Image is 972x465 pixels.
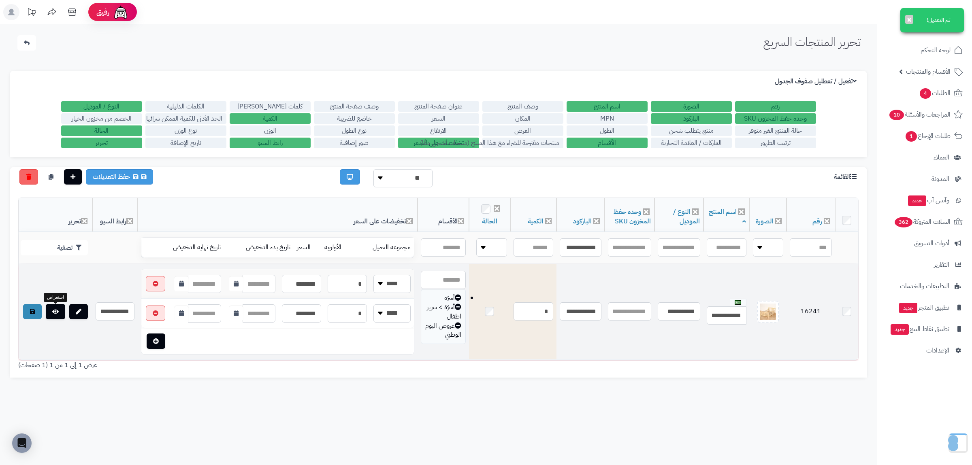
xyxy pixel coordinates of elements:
div: عروض اليوم الوطني [425,321,461,340]
th: تحرير [19,198,92,232]
a: التطبيقات والخدمات [882,276,967,296]
label: حالة المنتج الغير متوفر [735,125,816,136]
label: النوع / الموديل [61,101,142,112]
a: اسم المنتج [709,207,746,226]
td: 16241 [787,264,835,360]
label: منتج يتطلب شحن [651,125,732,136]
label: الماركات / العلامة التجارية [651,138,732,148]
span: تطبيق المتجر [898,302,949,313]
td: السعر [294,238,321,257]
label: خاضع للضريبة [314,113,395,124]
label: عنوان صفحة المنتج [398,101,479,112]
span: 4 [920,88,931,99]
td: الأولوية [321,238,353,257]
label: الكمية [230,113,311,124]
span: 1 [906,131,917,142]
span: المدونة [932,173,949,185]
span: السلات المتروكة [894,216,951,227]
span: أدوات التسويق [914,238,949,249]
span: الطلبات [919,87,951,99]
label: العرض [482,125,563,136]
a: النوع / الموديل [673,207,700,226]
a: وحده حفظ المخزون SKU [614,207,651,226]
span: الإعدادات [926,345,949,356]
th: الأقسام [418,198,469,232]
label: المكان [482,113,563,124]
a: طلبات الإرجاع1 [882,126,967,146]
div: استعراض [44,293,67,302]
label: الارتفاع [398,125,479,136]
span: 10 [889,110,904,120]
span: جديد [891,324,909,335]
label: الخصم من مخزون الخيار [61,113,142,124]
span: 362 [895,217,912,227]
h3: تفعيل / تعطليل صفوف الجدول [775,78,859,85]
h3: القائمة [834,173,859,181]
div: أسرّة > سرير اطفال [425,303,461,321]
label: ترتيب الظهور [735,138,816,148]
div: عرض 1 إلى 1 من 1 (1 صفحات) [12,361,439,370]
span: طلبات الإرجاع [905,130,951,142]
label: السعر [398,113,479,124]
label: MPN [567,113,648,124]
a: التقارير [882,255,967,274]
span: جديد [899,303,917,313]
label: الحد الأدنى للكمية الممكن شرائها [145,113,226,124]
label: نوع الطول [314,125,395,136]
label: الحالة [61,125,142,136]
label: الوزن [230,125,311,136]
a: الطلبات4 [882,83,967,103]
label: رقم [735,101,816,112]
label: تخفيضات على السعر [398,138,479,148]
label: وحده حفظ المخزون SKU [735,113,816,124]
a: وآتس آبجديد [882,191,967,210]
span: العملاء [934,152,949,163]
span: لوحة التحكم [921,45,951,56]
a: تحديثات المنصة [21,4,42,22]
label: الأقسام [567,138,648,148]
a: تطبيق المتجرجديد [882,298,967,317]
span: الأقسام والمنتجات [906,66,951,77]
label: صور إضافية [314,138,395,148]
span: رفيق [96,7,109,17]
label: تحرير [61,138,142,148]
label: منتجات مقترحة للشراء مع هذا المنتج (منتجات تُشترى معًا) [482,138,563,148]
label: الطول [567,125,648,136]
span: جديد [908,195,926,206]
label: رابط السيو [230,138,311,148]
a: المدونة [882,169,967,189]
a: العملاء [882,148,967,167]
label: كلمات [PERSON_NAME] [230,101,311,112]
th: تخفيضات على السعر [138,198,418,232]
a: المراجعات والأسئلة10 [882,105,967,124]
div: Open Intercom Messenger [12,433,32,453]
img: ai-face.png [113,4,129,20]
h1: تحرير المنتجات السريع [763,35,861,49]
label: وصف صفحة المنتج [314,101,395,112]
label: الكلمات الدليلية [145,101,226,112]
span: تطبيق نقاط البيع [890,323,949,335]
span: وآتس آب [907,195,949,206]
label: الصورة [651,101,732,112]
span: التطبيقات والخدمات [900,280,949,292]
label: الباركود [651,113,732,124]
a: الصورة [756,217,774,226]
label: اسم المنتج [567,101,648,112]
a: الحالة [482,217,497,226]
label: وصف المنتج [482,101,563,112]
label: تاريخ الإضافة [145,138,226,148]
a: رقم [812,217,822,226]
button: × [905,15,913,24]
span: التقارير [934,259,949,270]
th: رابط السيو [92,198,138,232]
a: الإعدادات [882,341,967,360]
button: تصفية [21,240,88,255]
a: السلات المتروكة362 [882,212,967,231]
td: تاريخ بدء التخفيض [224,238,294,257]
a: الكمية [528,217,544,226]
div: أسرّة [425,293,461,303]
div: تم التعديل! [900,8,964,32]
a: حفظ التعديلات [86,169,153,185]
a: الباركود [573,217,592,226]
label: نوع الوزن [145,125,226,136]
